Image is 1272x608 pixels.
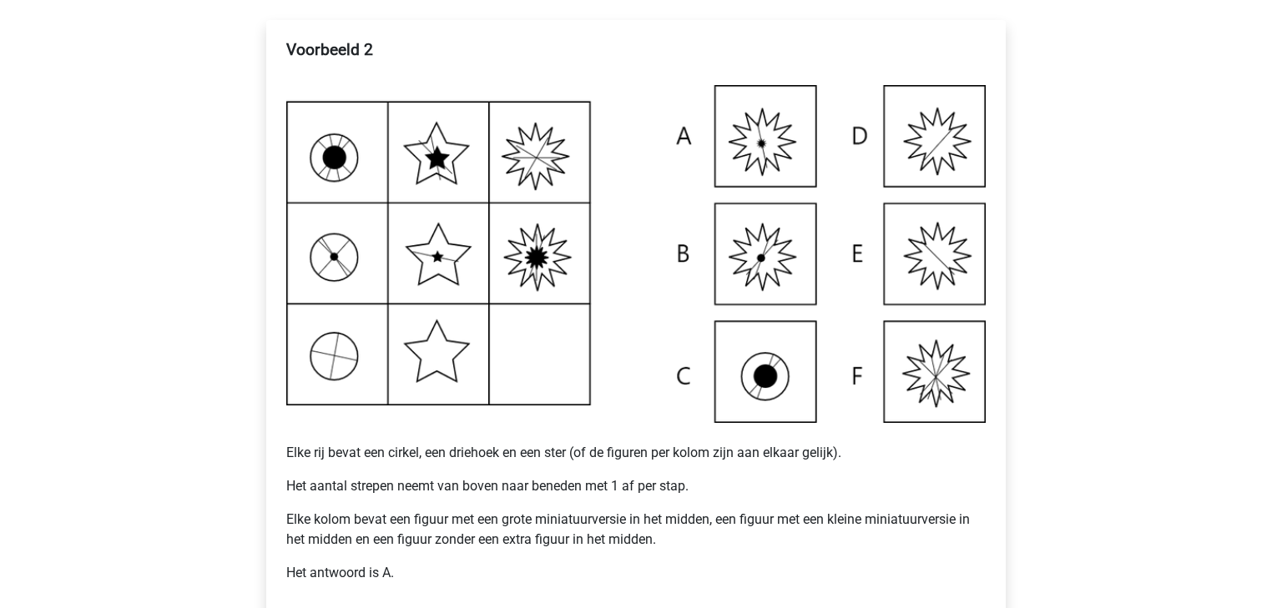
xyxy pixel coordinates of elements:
[286,85,986,422] img: Voorbeeld13.png
[286,563,986,583] p: Het antwoord is A.
[286,510,986,550] p: Elke kolom bevat een figuur met een grote miniatuurversie in het midden, een figuur met een klein...
[286,40,373,59] b: Voorbeeld 2
[286,423,986,463] p: Elke rij bevat een cirkel, een driehoek en een ster (of de figuren per kolom zijn aan elkaar geli...
[286,476,986,496] p: Het aantal strepen neemt van boven naar beneden met 1 af per stap.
